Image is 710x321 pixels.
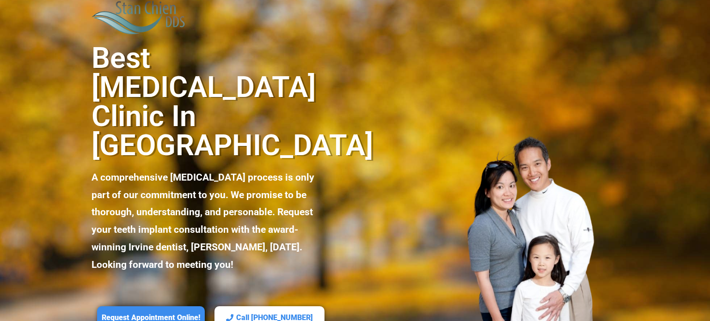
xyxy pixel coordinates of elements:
[92,43,329,160] h2: Best [MEDICAL_DATA] Clinic in [GEOGRAPHIC_DATA]
[92,169,329,274] p: A comprehensive [MEDICAL_DATA] process is only part of our commitment to you. We promise to be th...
